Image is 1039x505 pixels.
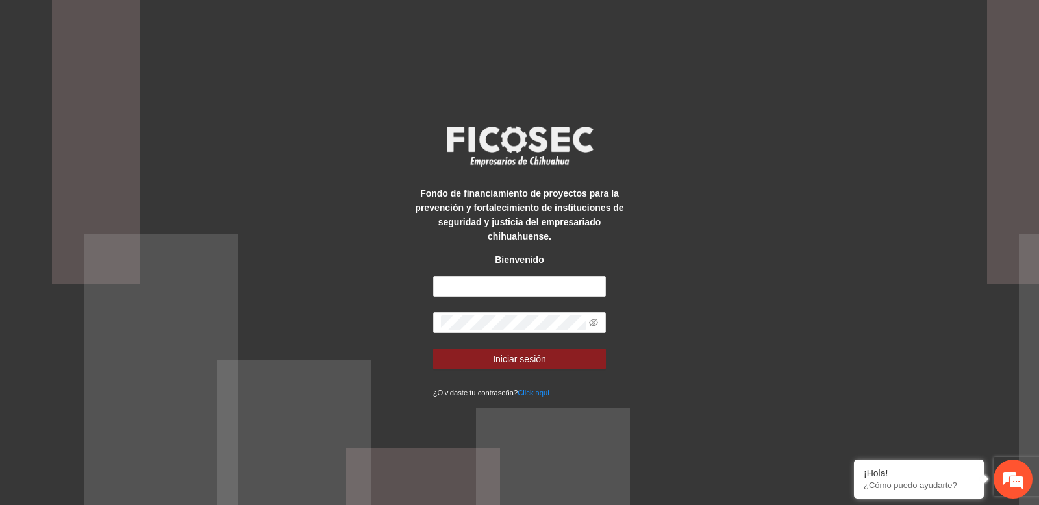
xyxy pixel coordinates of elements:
small: ¿Olvidaste tu contraseña? [433,389,549,397]
strong: Fondo de financiamiento de proyectos para la prevención y fortalecimiento de instituciones de seg... [415,188,623,241]
span: eye-invisible [589,318,598,327]
img: logo [438,122,601,170]
p: ¿Cómo puedo ayudarte? [864,480,974,490]
div: ¡Hola! [864,468,974,478]
a: Click aqui [518,389,549,397]
strong: Bienvenido [495,254,544,265]
span: Iniciar sesión [493,352,546,366]
button: Iniciar sesión [433,349,607,369]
